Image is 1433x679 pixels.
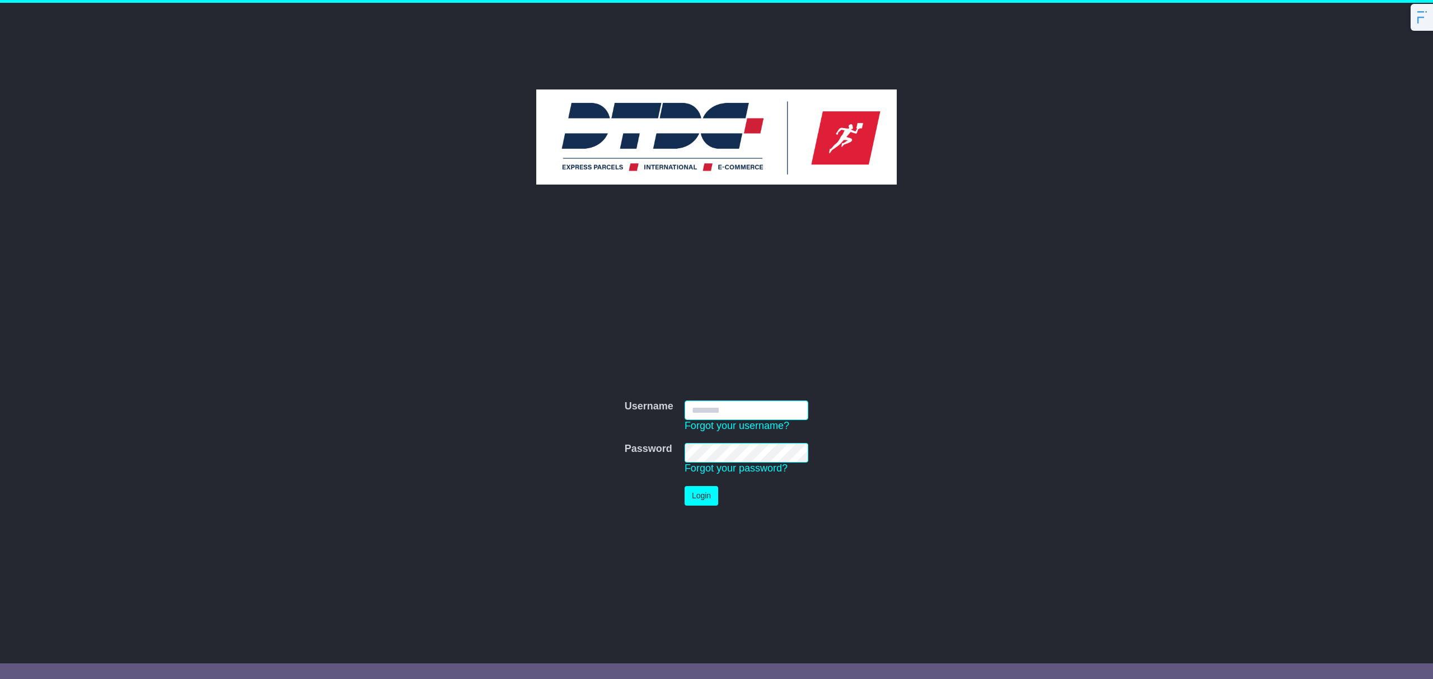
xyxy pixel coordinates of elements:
[685,420,789,431] a: Forgot your username?
[685,463,788,474] a: Forgot your password?
[625,443,672,455] label: Password
[625,400,673,413] label: Username
[685,486,718,506] button: Login
[536,89,897,185] img: DTDC Australia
